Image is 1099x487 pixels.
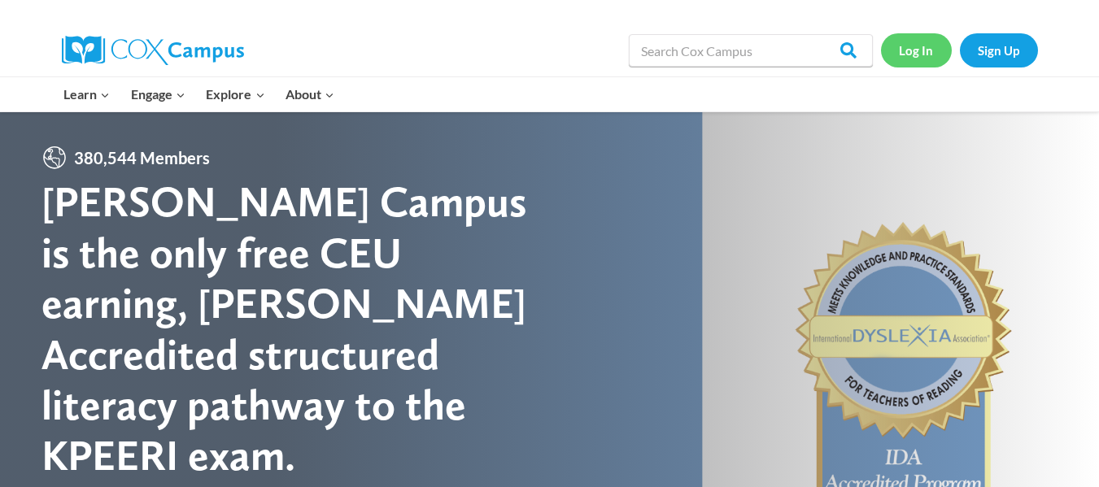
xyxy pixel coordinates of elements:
[54,77,121,111] button: Child menu of Learn
[881,33,1038,67] nav: Secondary Navigation
[881,33,952,67] a: Log In
[54,77,345,111] nav: Primary Navigation
[629,34,873,67] input: Search Cox Campus
[960,33,1038,67] a: Sign Up
[120,77,196,111] button: Child menu of Engage
[62,36,244,65] img: Cox Campus
[41,176,550,480] div: [PERSON_NAME] Campus is the only free CEU earning, [PERSON_NAME] Accredited structured literacy p...
[196,77,276,111] button: Child menu of Explore
[68,145,216,171] span: 380,544 Members
[275,77,345,111] button: Child menu of About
